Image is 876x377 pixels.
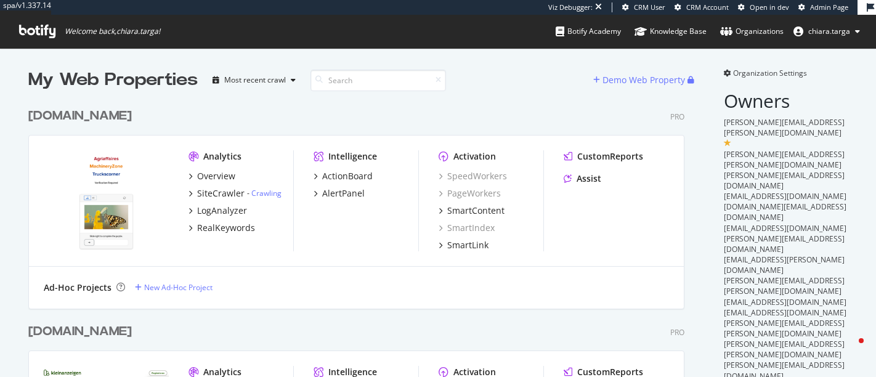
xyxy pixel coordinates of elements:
[670,327,684,338] div: Pro
[784,22,870,41] button: chiara.targa
[577,172,601,185] div: Assist
[314,187,365,200] a: AlertPanel
[635,25,707,38] div: Knowledge Base
[724,233,845,254] span: [PERSON_NAME][EMAIL_ADDRESS][DOMAIN_NAME]
[602,74,685,86] div: Demo Web Property
[247,188,282,198] div: -
[28,107,132,125] div: [DOMAIN_NAME]
[724,223,846,233] span: [EMAIL_ADDRESS][DOMAIN_NAME]
[548,2,593,12] div: Viz Debugger:
[251,188,282,198] a: Crawling
[738,2,789,12] a: Open in dev
[720,15,784,48] a: Organizations
[224,76,286,84] div: Most recent crawl
[750,2,789,12] span: Open in dev
[439,205,505,217] a: SmartContent
[724,318,845,339] span: [PERSON_NAME][EMAIL_ADDRESS][PERSON_NAME][DOMAIN_NAME]
[208,70,301,90] button: Most recent crawl
[724,307,846,318] span: [EMAIL_ADDRESS][DOMAIN_NAME]
[65,26,160,36] span: Welcome back, chiara.targa !
[733,68,807,78] span: Organization Settings
[670,111,684,122] div: Pro
[314,170,373,182] a: ActionBoard
[28,323,132,341] div: [DOMAIN_NAME]
[44,282,112,294] div: Ad-Hoc Projects
[724,339,845,360] span: [PERSON_NAME][EMAIL_ADDRESS][PERSON_NAME][DOMAIN_NAME]
[635,15,707,48] a: Knowledge Base
[675,2,729,12] a: CRM Account
[724,149,845,170] span: [PERSON_NAME][EMAIL_ADDRESS][PERSON_NAME][DOMAIN_NAME]
[724,201,846,222] span: [DOMAIN_NAME][EMAIL_ADDRESS][DOMAIN_NAME]
[322,187,365,200] div: AlertPanel
[28,323,137,341] a: [DOMAIN_NAME]
[144,282,213,293] div: New Ad-Hoc Project
[453,150,496,163] div: Activation
[439,170,507,182] a: SpeedWorkers
[189,170,235,182] a: Overview
[720,25,784,38] div: Organizations
[44,150,169,250] img: agriaffaires.de
[328,150,377,163] div: Intelligence
[28,68,198,92] div: My Web Properties
[834,335,864,365] iframe: Intercom live chat
[197,170,235,182] div: Overview
[322,170,373,182] div: ActionBoard
[189,222,255,234] a: RealKeywords
[203,150,241,163] div: Analytics
[724,91,848,111] h2: Owners
[724,297,846,307] span: [EMAIL_ADDRESS][DOMAIN_NAME]
[564,150,643,163] a: CustomReports
[798,2,848,12] a: Admin Page
[593,75,687,85] a: Demo Web Property
[724,117,845,138] span: [PERSON_NAME][EMAIL_ADDRESS][PERSON_NAME][DOMAIN_NAME]
[686,2,729,12] span: CRM Account
[447,205,505,217] div: SmartContent
[556,15,621,48] a: Botify Academy
[810,2,848,12] span: Admin Page
[189,187,282,200] a: SiteCrawler- Crawling
[564,172,601,185] a: Assist
[634,2,665,12] span: CRM User
[197,205,247,217] div: LogAnalyzer
[447,239,489,251] div: SmartLink
[577,150,643,163] div: CustomReports
[593,70,687,90] button: Demo Web Property
[197,187,245,200] div: SiteCrawler
[622,2,665,12] a: CRM User
[439,239,489,251] a: SmartLink
[439,187,501,200] a: PageWorkers
[439,222,495,234] a: SmartIndex
[724,191,846,201] span: [EMAIL_ADDRESS][DOMAIN_NAME]
[197,222,255,234] div: RealKeywords
[724,170,845,191] span: [PERSON_NAME][EMAIL_ADDRESS][DOMAIN_NAME]
[724,275,845,296] span: [PERSON_NAME][EMAIL_ADDRESS][PERSON_NAME][DOMAIN_NAME]
[28,107,137,125] a: [DOMAIN_NAME]
[556,25,621,38] div: Botify Academy
[724,254,845,275] span: [EMAIL_ADDRESS][PERSON_NAME][DOMAIN_NAME]
[808,26,850,36] span: chiara.targa
[135,282,213,293] a: New Ad-Hoc Project
[189,205,247,217] a: LogAnalyzer
[310,70,446,91] input: Search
